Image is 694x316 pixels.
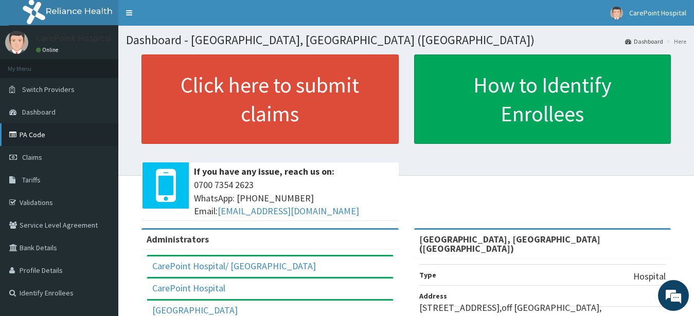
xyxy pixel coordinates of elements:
strong: [GEOGRAPHIC_DATA], [GEOGRAPHIC_DATA] ([GEOGRAPHIC_DATA]) [419,233,600,254]
li: Here [664,37,686,46]
a: [EMAIL_ADDRESS][DOMAIN_NAME] [218,205,359,217]
a: CarePoint Hospital [152,282,225,294]
span: Claims [22,153,42,162]
b: Administrators [147,233,209,245]
img: User Image [5,31,28,54]
span: Switch Providers [22,85,75,94]
span: Tariffs [22,175,41,184]
b: Address [419,291,447,301]
b: Type [419,270,436,280]
a: CarePoint Hospital/ [GEOGRAPHIC_DATA] [152,260,316,272]
a: Online [36,46,61,53]
span: 0700 7354 2623 WhatsApp: [PHONE_NUMBER] Email: [194,178,394,218]
b: If you have any issue, reach us on: [194,165,334,177]
a: How to Identify Enrollees [414,54,671,144]
span: Dashboard [22,107,56,117]
p: CarePoint Hospital [36,33,112,43]
p: Hospital [633,270,666,283]
h1: Dashboard - [GEOGRAPHIC_DATA], [GEOGRAPHIC_DATA] ([GEOGRAPHIC_DATA]) [126,33,686,47]
a: [GEOGRAPHIC_DATA] [152,304,238,316]
a: Dashboard [625,37,663,46]
span: CarePoint Hospital [629,8,686,17]
img: User Image [610,7,623,20]
a: Click here to submit claims [141,54,399,144]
